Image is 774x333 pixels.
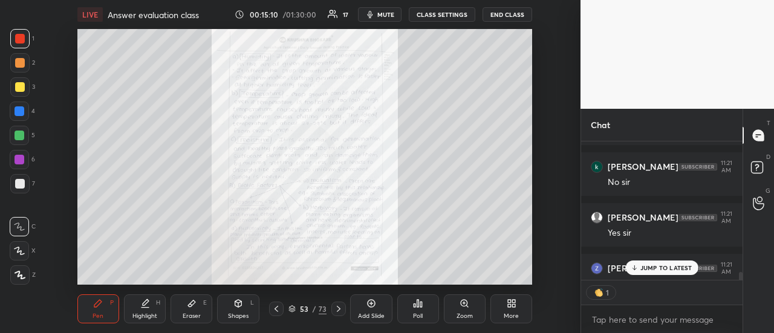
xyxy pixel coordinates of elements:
[766,186,770,195] p: G
[156,300,160,306] div: H
[591,212,602,223] img: default.png
[183,313,201,319] div: Eraser
[250,300,254,306] div: L
[504,313,519,319] div: More
[358,313,385,319] div: Add Slide
[457,313,473,319] div: Zoom
[10,126,35,145] div: 5
[766,152,770,161] p: D
[593,286,605,299] img: clapping_hands.png
[608,161,678,172] h6: [PERSON_NAME]
[581,109,620,141] p: Chat
[132,313,157,319] div: Highlight
[591,263,602,274] img: thumbnail.jpg
[483,7,532,22] button: END CLASS
[409,7,475,22] button: CLASS SETTINGS
[228,313,249,319] div: Shapes
[10,174,35,193] div: 7
[10,53,35,73] div: 2
[581,141,743,280] div: grid
[608,227,733,239] div: Yes sir
[203,300,207,306] div: E
[10,241,36,260] div: X
[77,7,103,22] div: LIVE
[377,10,394,19] span: mute
[720,160,733,174] div: 11:21 AM
[608,176,733,189] div: No sir
[640,264,692,271] p: JUMP TO LATEST
[10,265,36,285] div: Z
[678,214,717,221] img: 4P8fHbbgJtejmAAAAAElFTkSuQmCC
[720,261,733,276] div: 11:21 AM
[10,217,36,236] div: C
[313,305,316,312] div: /
[110,300,114,306] div: P
[319,303,327,314] div: 73
[93,313,103,319] div: Pen
[591,161,602,172] img: thumbnail.jpg
[10,77,35,97] div: 3
[605,288,610,297] div: 1
[298,305,310,312] div: 53
[10,102,35,121] div: 4
[608,278,733,290] div: Thank you sir for your advice
[358,7,402,22] button: mute
[108,9,199,21] h4: Answer evaluation class
[10,29,34,48] div: 1
[678,163,717,170] img: 4P8fHbbgJtejmAAAAAElFTkSuQmCC
[608,212,678,223] h6: [PERSON_NAME]
[608,263,678,274] h6: [PERSON_NAME]
[343,11,348,18] div: 17
[720,210,733,225] div: 11:21 AM
[678,265,717,272] img: 4P8fHbbgJtejmAAAAAElFTkSuQmCC
[10,150,35,169] div: 6
[413,313,423,319] div: Poll
[767,118,770,128] p: T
